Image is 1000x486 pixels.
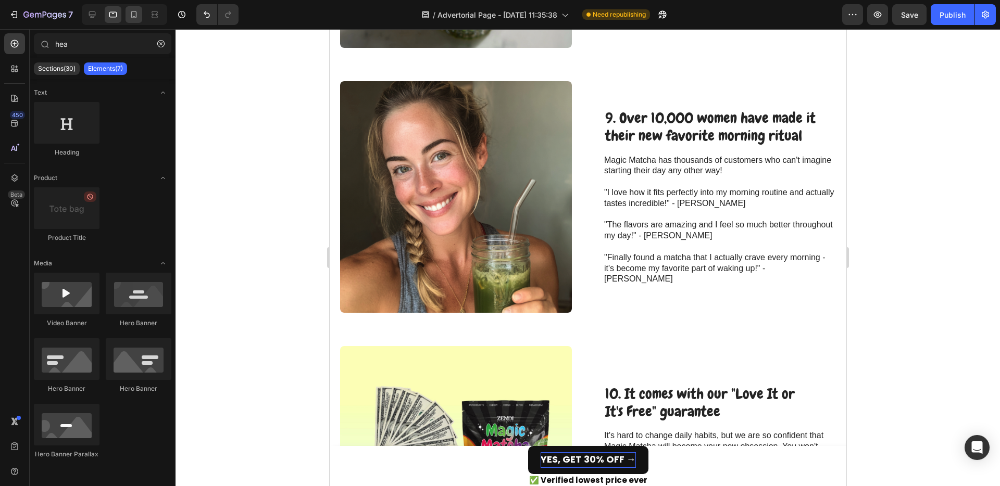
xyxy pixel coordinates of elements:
button: Publish [931,4,974,25]
p: Elements(7) [88,65,123,73]
div: Product Title [34,233,99,242]
span: Toggle open [155,170,171,186]
span: Need republishing [593,10,646,19]
div: Hero Banner [106,384,171,393]
span: Product [34,173,57,183]
span: Toggle open [155,255,171,272]
p: Sections(30) [38,65,76,73]
div: Beta [8,190,25,199]
span: / [433,9,435,20]
div: Hero Banner Parallax [34,450,99,459]
iframe: Design area [330,29,846,486]
div: Hero Banner [34,384,99,393]
p: 7 [68,8,73,21]
span: Text [34,88,47,97]
div: Publish [940,9,966,20]
span: Advertorial Page - [DATE] 11:35:38 [438,9,557,20]
p: It's hard to change daily habits, but we are so confident that Magic Matcha will become your new ... [274,401,505,455]
div: Open Intercom Messenger [965,435,990,460]
input: Search Sections & Elements [34,33,171,54]
div: Hero Banner [106,318,171,328]
button: 7 [4,4,78,25]
div: Heading [34,148,99,157]
div: 450 [10,111,25,119]
button: Save [892,4,927,25]
span: Media [34,259,52,268]
div: Video Banner [34,318,99,328]
div: Undo/Redo [196,4,239,25]
span: Save [901,10,918,19]
h2: 10. It comes with our "Love It or It's Free" guarantee [274,355,506,392]
span: Toggle open [155,84,171,101]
